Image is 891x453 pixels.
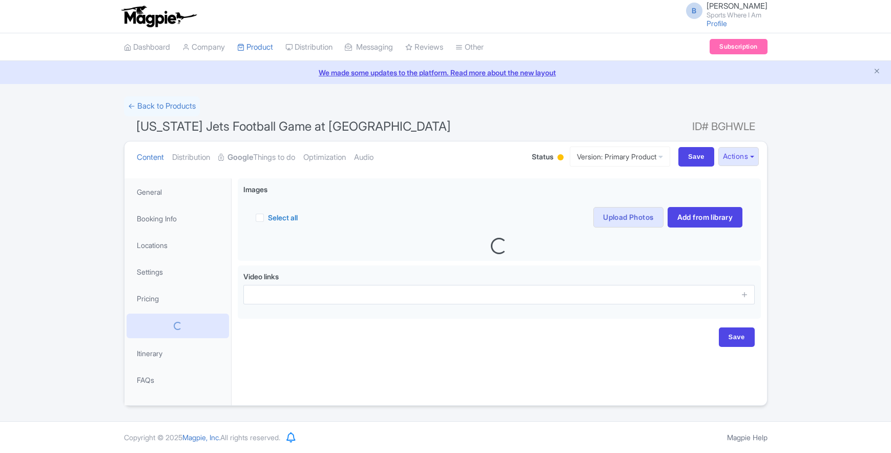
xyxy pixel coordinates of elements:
[455,33,484,61] a: Other
[243,184,267,195] span: Images
[136,119,451,134] span: [US_STATE] Jets Football Game at [GEOGRAPHIC_DATA]
[119,5,198,28] img: logo-ab69f6fb50320c5b225c76a69d11143b.png
[127,234,229,257] a: Locations
[127,342,229,365] a: Itinerary
[118,432,286,443] div: Copyright © 2025 All rights reserved.
[727,433,768,442] a: Magpie Help
[354,141,374,174] a: Audio
[127,368,229,392] a: FAQs
[707,19,727,28] a: Profile
[285,33,333,61] a: Distribution
[680,2,768,18] a: B [PERSON_NAME] Sports Where I Am
[127,287,229,310] a: Pricing
[678,147,714,167] input: Save
[218,141,295,174] a: GoogleThings to do
[718,147,759,166] button: Actions
[668,207,743,228] a: Add from library
[172,141,210,174] a: Distribution
[127,180,229,203] a: General
[570,147,670,167] a: Version: Primary Product
[555,150,566,166] div: Building
[405,33,443,61] a: Reviews
[124,33,170,61] a: Dashboard
[268,212,298,223] label: Select all
[182,433,220,442] span: Magpie, Inc.
[873,66,881,78] button: Close announcement
[345,33,393,61] a: Messaging
[237,33,273,61] a: Product
[692,116,755,137] span: ID# BGHWLE
[686,3,702,19] span: B
[6,67,885,78] a: We made some updates to the platform. Read more about the new layout
[137,141,164,174] a: Content
[182,33,225,61] a: Company
[303,141,346,174] a: Optimization
[707,1,768,11] span: [PERSON_NAME]
[707,12,768,18] small: Sports Where I Am
[227,152,253,163] strong: Google
[124,96,200,116] a: ← Back to Products
[719,327,755,347] input: Save
[127,260,229,283] a: Settings
[710,39,767,54] a: Subscription
[243,272,279,281] span: Video links
[593,207,663,228] a: Upload Photos
[127,207,229,230] a: Booking Info
[532,151,553,162] span: Status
